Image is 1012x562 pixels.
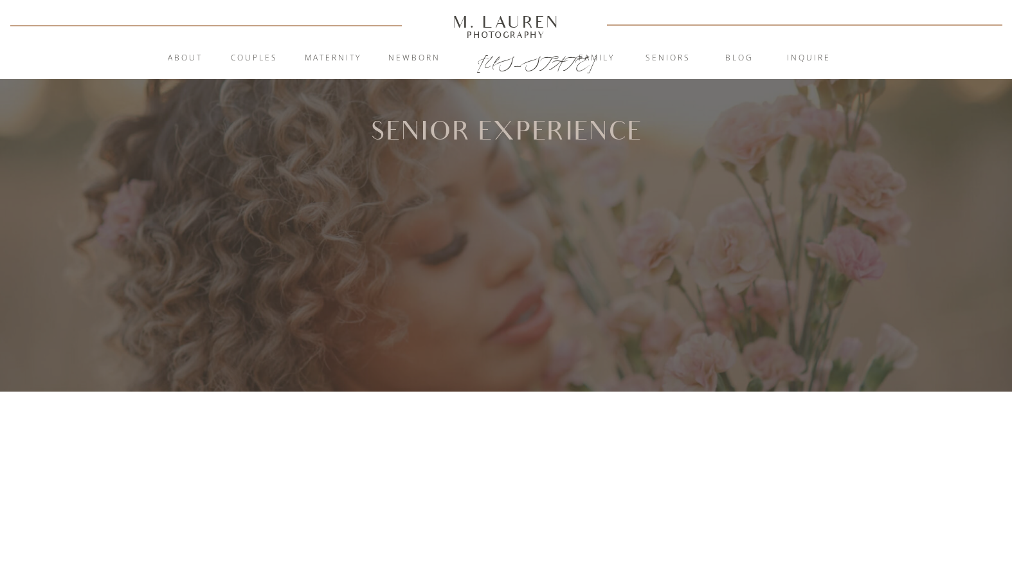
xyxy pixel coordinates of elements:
[774,52,844,65] a: inquire
[379,52,449,65] a: Newborn
[447,32,565,38] a: Photography
[219,52,289,65] a: Couples
[633,52,703,65] a: Seniors
[298,52,368,65] a: Maternity
[477,53,536,68] a: [US_STATE]
[350,119,662,143] h1: Senior Experience
[705,52,774,65] a: blog
[414,15,598,29] a: M. Lauren
[160,52,210,65] a: About
[562,52,631,65] a: Family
